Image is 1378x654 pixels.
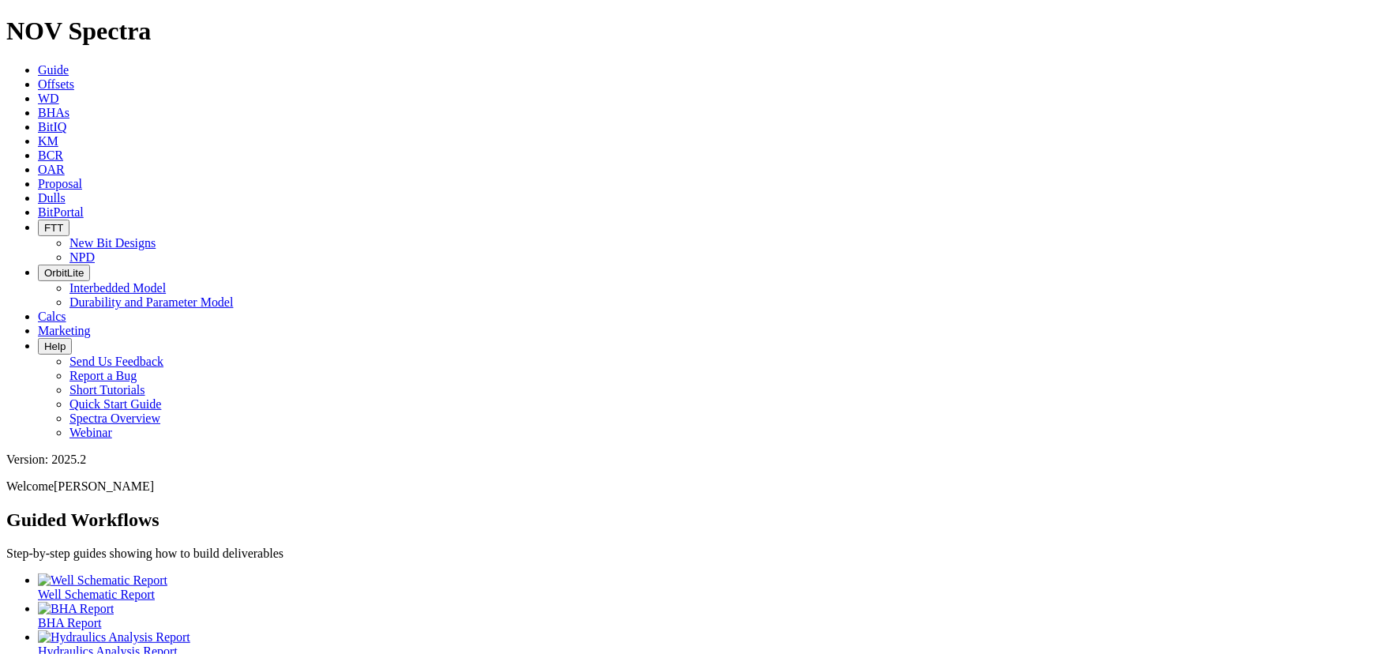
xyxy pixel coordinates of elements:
a: Offsets [38,77,74,91]
a: Well Schematic Report Well Schematic Report [38,573,1372,601]
a: Guide [38,63,69,77]
span: Well Schematic Report [38,588,155,601]
a: Dulls [38,191,66,205]
a: BCR [38,148,63,162]
a: New Bit Designs [69,236,156,250]
p: Welcome [6,479,1372,494]
a: Quick Start Guide [69,397,161,411]
a: Durability and Parameter Model [69,295,234,309]
a: NPD [69,250,95,264]
span: Help [44,340,66,352]
a: KM [38,134,58,148]
div: Version: 2025.2 [6,453,1372,467]
img: Well Schematic Report [38,573,167,588]
button: OrbitLite [38,265,90,281]
a: Webinar [69,426,112,439]
h2: Guided Workflows [6,509,1372,531]
a: BitIQ [38,120,66,133]
span: FTT [44,222,63,234]
h1: NOV Spectra [6,17,1372,46]
a: Spectra Overview [69,412,160,425]
p: Step-by-step guides showing how to build deliverables [6,547,1372,561]
a: Short Tutorials [69,383,145,397]
a: WD [38,92,59,105]
a: Proposal [38,177,82,190]
a: Send Us Feedback [69,355,163,368]
a: BHA Report BHA Report [38,602,1372,630]
a: BHAs [38,106,69,119]
a: Marketing [38,324,91,337]
img: BHA Report [38,602,114,616]
button: Help [38,338,72,355]
span: [PERSON_NAME] [54,479,154,493]
span: BHA Report [38,616,101,630]
button: FTT [38,220,69,236]
img: Hydraulics Analysis Report [38,630,190,645]
a: Interbedded Model [69,281,166,295]
a: Report a Bug [69,369,137,382]
a: OAR [38,163,65,176]
a: Calcs [38,310,66,323]
span: OrbitLite [44,267,84,279]
a: BitPortal [38,205,84,219]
